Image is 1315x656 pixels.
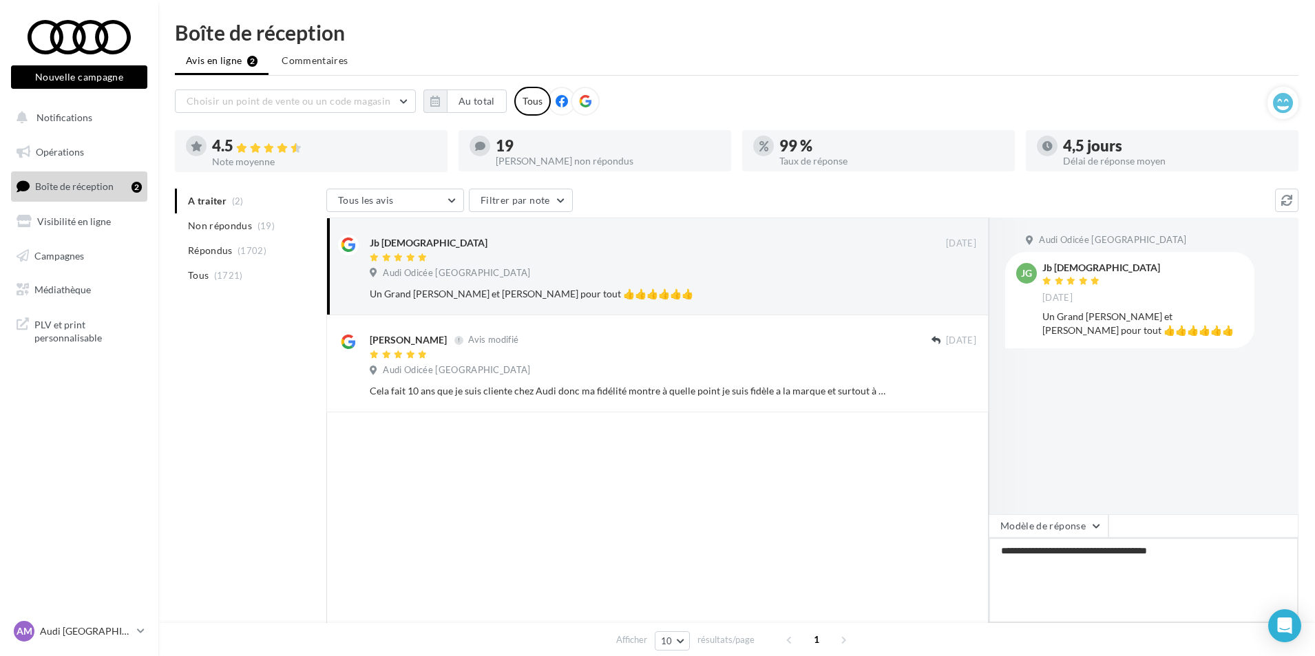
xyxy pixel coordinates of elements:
[8,242,150,271] a: Campagnes
[188,244,233,257] span: Répondus
[188,268,209,282] span: Tous
[187,95,390,107] span: Choisir un point de vente ou un code magasin
[8,138,150,167] a: Opérations
[131,182,142,193] div: 2
[447,89,507,113] button: Au total
[468,335,518,346] span: Avis modifié
[383,364,530,377] span: Audi Odicée [GEOGRAPHIC_DATA]
[697,633,755,646] span: résultats/page
[469,189,573,212] button: Filtrer par note
[212,157,436,167] div: Note moyenne
[175,22,1298,43] div: Boîte de réception
[370,287,887,301] div: Un Grand [PERSON_NAME] et [PERSON_NAME] pour tout 👍👍👍👍👍👍
[175,89,416,113] button: Choisir un point de vente ou un code magasin
[616,633,647,646] span: Afficher
[212,138,436,154] div: 4.5
[1063,156,1287,166] div: Délai de réponse moyen
[423,89,507,113] button: Au total
[1021,266,1032,280] span: JG
[34,284,91,295] span: Médiathèque
[1063,138,1287,154] div: 4,5 jours
[188,219,252,233] span: Non répondus
[806,628,828,650] span: 1
[37,215,111,227] span: Visibilité en ligne
[370,236,487,250] div: Jb [DEMOGRAPHIC_DATA]
[1039,234,1186,246] span: Audi Odicée [GEOGRAPHIC_DATA]
[946,237,976,250] span: [DATE]
[338,194,394,206] span: Tous les avis
[11,65,147,89] button: Nouvelle campagne
[238,245,266,256] span: (1702)
[1042,292,1073,304] span: [DATE]
[383,267,530,279] span: Audi Odicée [GEOGRAPHIC_DATA]
[989,514,1108,538] button: Modèle de réponse
[11,618,147,644] a: AM Audi [GEOGRAPHIC_DATA]
[370,333,447,347] div: [PERSON_NAME]
[655,631,690,650] button: 10
[8,310,150,350] a: PLV et print personnalisable
[514,87,551,116] div: Tous
[496,138,720,154] div: 19
[36,112,92,123] span: Notifications
[661,635,673,646] span: 10
[8,275,150,304] a: Médiathèque
[257,220,275,231] span: (19)
[8,207,150,236] a: Visibilité en ligne
[8,171,150,201] a: Boîte de réception2
[779,156,1004,166] div: Taux de réponse
[40,624,131,638] p: Audi [GEOGRAPHIC_DATA]
[370,384,887,398] div: Cela fait 10 ans que je suis cliente chez Audi donc ma fidélité montre à quelle point je suis fid...
[326,189,464,212] button: Tous les avis
[34,315,142,345] span: PLV et print personnalisable
[282,54,348,67] span: Commentaires
[1042,263,1160,273] div: Jb [DEMOGRAPHIC_DATA]
[36,146,84,158] span: Opérations
[946,335,976,347] span: [DATE]
[1042,310,1243,337] div: Un Grand [PERSON_NAME] et [PERSON_NAME] pour tout 👍👍👍👍👍👍
[35,180,114,192] span: Boîte de réception
[34,249,84,261] span: Campagnes
[8,103,145,132] button: Notifications
[214,270,243,281] span: (1721)
[779,138,1004,154] div: 99 %
[1268,609,1301,642] div: Open Intercom Messenger
[17,624,32,638] span: AM
[496,156,720,166] div: [PERSON_NAME] non répondus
